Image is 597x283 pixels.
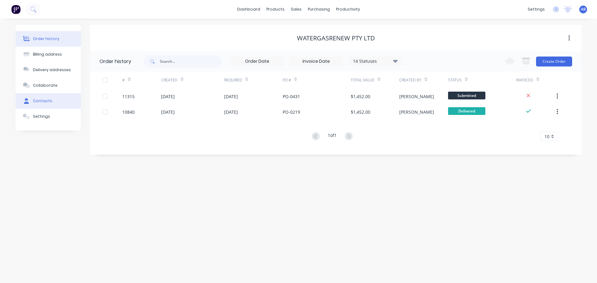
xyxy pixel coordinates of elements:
[224,109,238,115] div: [DATE]
[544,133,549,140] span: 10
[16,109,81,124] button: Settings
[122,71,161,89] div: #
[399,77,421,83] div: Created By
[349,58,401,65] div: 14 Statuses
[231,57,283,66] input: Order Date
[16,93,81,109] button: Contacts
[33,98,52,104] div: Contacts
[516,71,555,89] div: Invoiced
[351,77,374,83] div: Total Value
[122,93,135,100] div: 11315
[351,71,399,89] div: Total Value
[283,77,291,83] div: PO #
[224,77,242,83] div: Required
[33,52,62,57] div: Billing address
[333,5,363,14] div: productivity
[122,109,135,115] div: 10840
[161,77,178,83] div: Created
[161,109,175,115] div: [DATE]
[448,107,485,115] span: Delivered
[161,93,175,100] div: [DATE]
[448,77,462,83] div: Status
[33,36,59,42] div: Order history
[16,31,81,47] button: Order history
[448,92,485,99] span: Submitted
[516,77,533,83] div: Invoiced
[290,57,342,66] input: Invoice Date
[305,5,333,14] div: purchasing
[351,109,370,115] div: $1,452.00
[399,71,448,89] div: Created By
[525,5,548,14] div: settings
[283,71,351,89] div: PO #
[33,83,58,88] div: Collaborate
[11,5,21,14] img: Factory
[122,77,125,83] div: #
[16,47,81,62] button: Billing address
[536,57,572,66] button: Create Order
[399,93,434,100] div: [PERSON_NAME]
[288,5,305,14] div: sales
[16,62,81,78] button: Delivery addresses
[33,114,50,119] div: Settings
[448,71,516,89] div: Status
[234,5,263,14] a: dashboard
[160,55,221,68] input: Search...
[328,132,337,141] div: 1 of 1
[283,109,300,115] div: PO-0219
[161,71,224,89] div: Created
[351,93,370,100] div: $1,452.00
[263,5,288,14] div: products
[224,93,238,100] div: [DATE]
[33,67,71,73] div: Delivery addresses
[581,7,586,12] span: AB
[297,34,375,42] div: WaterGasRenew Pty Ltd
[99,58,131,65] div: Order history
[399,109,434,115] div: [PERSON_NAME]
[224,71,283,89] div: Required
[16,78,81,93] button: Collaborate
[283,93,300,100] div: PO-0431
